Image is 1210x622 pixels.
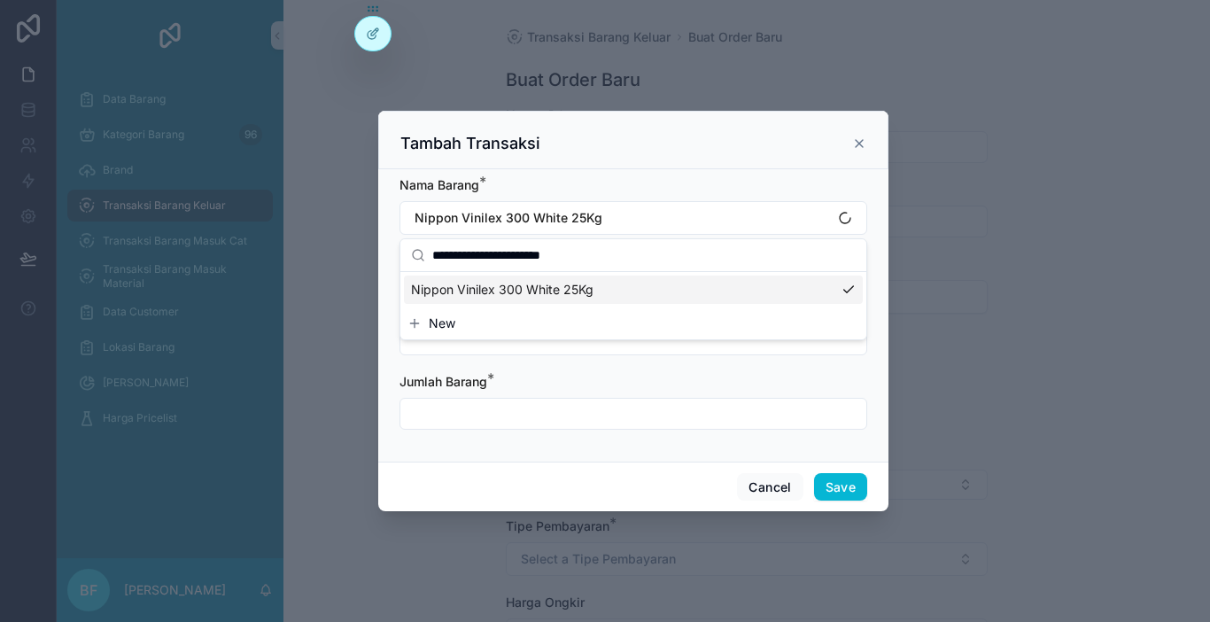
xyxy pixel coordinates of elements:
span: Nama Barang [399,177,479,192]
button: Select Button [399,201,867,235]
span: New [429,315,455,332]
span: Nippon Vinilex 300 White 25Kg [411,281,593,299]
button: Save [814,473,867,501]
button: New [407,315,859,332]
span: Nippon Vinilex 300 White 25Kg [415,209,602,227]
button: Cancel [737,473,803,501]
span: Jumlah Barang [399,374,487,389]
div: Suggestions [400,272,866,307]
h3: Tambah Transaksi [400,133,540,154]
